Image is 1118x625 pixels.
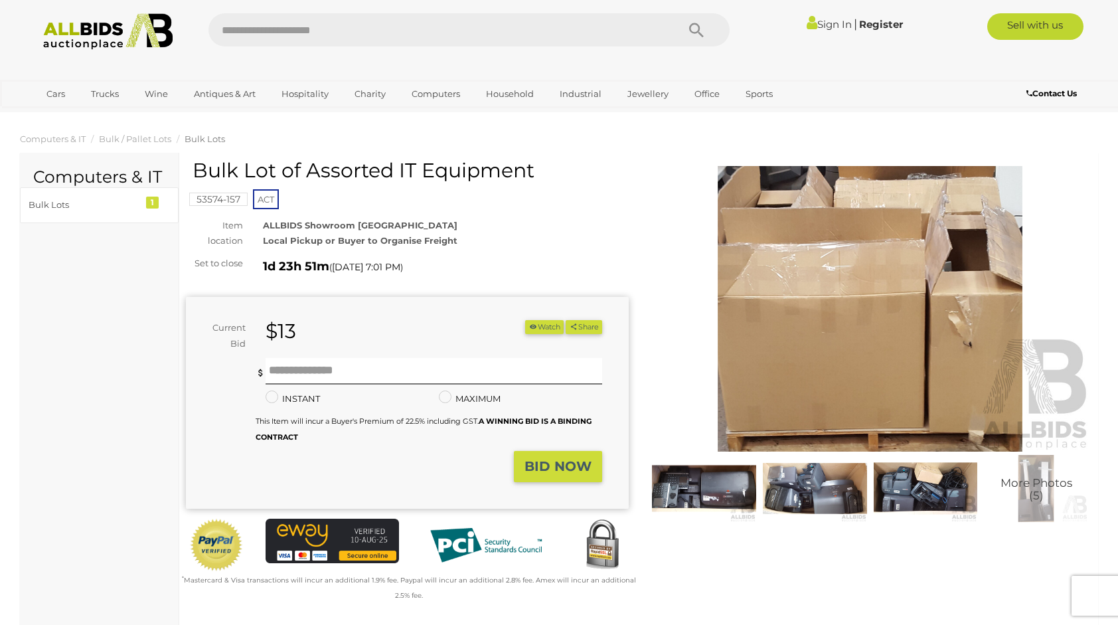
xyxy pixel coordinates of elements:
[807,18,852,31] a: Sign In
[36,13,180,50] img: Allbids.com.au
[859,18,903,31] a: Register
[20,134,86,144] a: Computers & IT
[1026,88,1077,98] b: Contact Us
[256,416,592,441] small: This Item will incur a Buyer's Premium of 22.5% including GST.
[403,83,469,105] a: Computers
[686,83,728,105] a: Office
[186,320,256,351] div: Current Bid
[263,259,329,274] strong: 1d 23h 51m
[1000,477,1072,501] span: More Photos (5)
[38,105,149,127] a: [GEOGRAPHIC_DATA]
[256,416,592,441] b: A WINNING BID IS A BINDING CONTRACT
[136,83,177,105] a: Wine
[189,519,244,572] img: Official PayPal Seal
[176,256,253,271] div: Set to close
[99,134,171,144] a: Bulk / Pallet Lots
[1026,86,1080,101] a: Contact Us
[266,391,320,406] label: INSTANT
[332,261,400,273] span: [DATE] 7:01 PM
[984,455,1088,522] a: More Photos(5)
[514,451,602,482] button: BID NOW
[82,83,127,105] a: Trucks
[29,197,138,213] div: Bulk Lots
[189,193,248,206] mark: 53574-157
[420,519,552,572] img: PCI DSS compliant
[185,134,225,144] a: Bulk Lots
[649,166,1091,452] img: Bulk Lot of Assorted IT Equipment
[193,159,625,181] h1: Bulk Lot of Assorted IT Equipment
[38,83,74,105] a: Cars
[566,320,602,334] button: Share
[182,576,636,600] small: Mastercard & Visa transactions will incur an additional 1.9% fee. Paypal will incur an additional...
[439,391,501,406] label: MAXIMUM
[984,455,1088,522] img: Bulk Lot of Assorted IT Equipment
[576,519,629,572] img: Secured by Rapid SSL
[266,519,399,563] img: eWAY Payment Gateway
[524,458,592,474] strong: BID NOW
[329,262,403,272] span: ( )
[652,455,756,522] img: Bulk Lot of Assorted IT Equipment
[146,197,159,209] div: 1
[20,187,179,223] a: Bulk Lots 1
[874,455,978,522] img: Bulk Lot of Assorted IT Equipment
[854,17,857,31] span: |
[266,319,296,343] strong: $13
[176,218,253,249] div: Item location
[189,194,248,205] a: 53574-157
[185,83,264,105] a: Antiques & Art
[525,320,564,334] button: Watch
[263,235,457,246] strong: Local Pickup or Buyer to Organise Freight
[663,13,730,46] button: Search
[619,83,677,105] a: Jewellery
[763,455,867,522] img: Bulk Lot of Assorted IT Equipment
[263,220,457,230] strong: ALLBIDS Showroom [GEOGRAPHIC_DATA]
[525,320,564,334] li: Watch this item
[253,189,279,209] span: ACT
[551,83,610,105] a: Industrial
[477,83,542,105] a: Household
[346,83,394,105] a: Charity
[273,83,337,105] a: Hospitality
[737,83,781,105] a: Sports
[33,168,165,187] h2: Computers & IT
[987,13,1083,40] a: Sell with us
